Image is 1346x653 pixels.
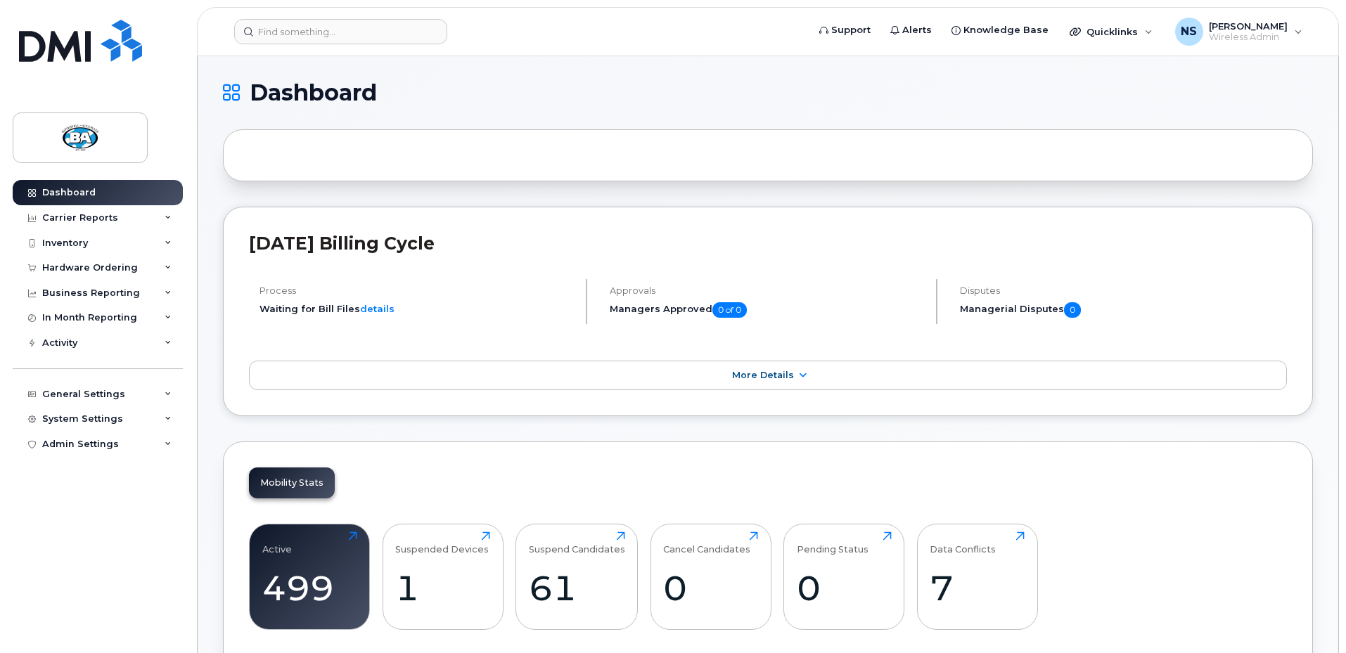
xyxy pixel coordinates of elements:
div: Suspend Candidates [529,531,625,555]
span: More Details [732,370,794,380]
div: 1 [395,567,490,609]
div: Active [262,531,292,555]
h4: Approvals [610,285,924,296]
a: Cancel Candidates0 [663,531,758,621]
div: 0 [797,567,892,609]
div: 61 [529,567,625,609]
a: Pending Status0 [797,531,892,621]
h5: Managers Approved [610,302,924,318]
h4: Disputes [960,285,1287,296]
a: Suspended Devices1 [395,531,490,621]
div: Cancel Candidates [663,531,750,555]
div: Data Conflicts [930,531,996,555]
div: 0 [663,567,758,609]
h5: Managerial Disputes [960,302,1287,318]
li: Waiting for Bill Files [259,302,574,316]
a: Suspend Candidates61 [529,531,625,621]
div: 7 [930,567,1025,609]
span: 0 [1064,302,1081,318]
div: Pending Status [797,531,869,555]
a: details [360,303,395,314]
span: Dashboard [250,82,377,103]
div: Suspended Devices [395,531,489,555]
a: Active499 [262,531,357,621]
div: 499 [262,567,357,609]
h4: Process [259,285,574,296]
h2: [DATE] Billing Cycle [249,233,1287,254]
span: 0 of 0 [712,302,747,318]
a: Data Conflicts7 [930,531,1025,621]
